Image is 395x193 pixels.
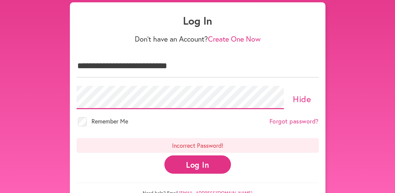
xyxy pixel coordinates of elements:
[208,34,261,44] a: Create One Now
[270,118,319,125] a: Forgot password?
[293,93,311,104] a: Hide
[77,35,319,43] p: Don't have an Account?
[77,14,319,27] h1: Log In
[77,138,319,153] p: Incorrect Password!
[92,117,128,125] span: Remember Me
[164,155,231,174] button: Log In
